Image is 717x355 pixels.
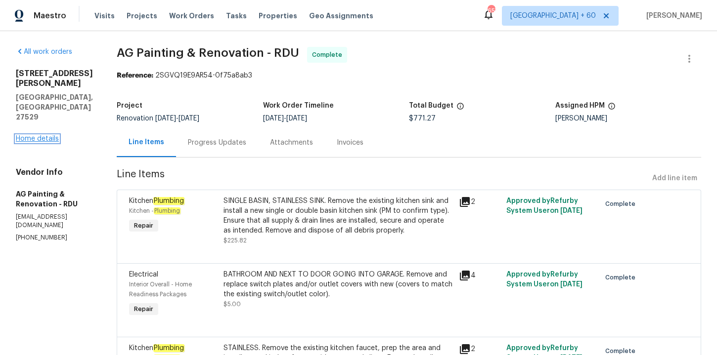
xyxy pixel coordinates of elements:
[129,137,164,147] div: Line Items
[117,71,701,80] div: 2SGVQ19E9AR54-0f75a8ab3
[155,115,199,122] span: -
[605,199,639,209] span: Complete
[127,11,157,21] span: Projects
[117,47,299,59] span: AG Painting & Renovation - RDU
[129,344,184,352] span: Kitchen
[459,343,500,355] div: 2
[263,115,307,122] span: -
[188,138,246,148] div: Progress Updates
[16,92,93,122] h5: [GEOGRAPHIC_DATA], [GEOGRAPHIC_DATA] 27529
[129,281,192,297] span: Interior Overall - Home Readiness Packages
[506,197,583,214] span: Approved by Refurby System User on
[337,138,363,148] div: Invoices
[312,50,346,60] span: Complete
[153,197,184,205] em: Plumbing
[130,221,157,231] span: Repair
[259,11,297,21] span: Properties
[605,273,639,282] span: Complete
[16,167,93,177] h4: Vendor Info
[94,11,115,21] span: Visits
[224,196,453,236] div: SINGLE BASIN, STAINLESS SINK. Remove the existing kitchen sink and install a new single or double...
[456,102,464,115] span: The total cost of line items that have been proposed by Opendoor. This sum includes line items th...
[154,207,180,214] em: Plumbing
[117,115,199,122] span: Renovation
[16,48,72,55] a: All work orders
[560,207,583,214] span: [DATE]
[117,102,142,109] h5: Project
[488,6,494,16] div: 657
[155,115,176,122] span: [DATE]
[642,11,702,21] span: [PERSON_NAME]
[409,102,453,109] h5: Total Budget
[16,69,93,88] h2: [STREET_ADDRESS][PERSON_NAME]
[129,271,158,278] span: Electrical
[560,281,583,288] span: [DATE]
[16,234,93,242] p: [PHONE_NUMBER]
[263,115,284,122] span: [DATE]
[608,102,616,115] span: The hpm assigned to this work order.
[309,11,373,21] span: Geo Assignments
[224,270,453,299] div: BATHROOM AND NEXT TO DOOR GOING INTO GARAGE. Remove and replace switch plates and/or outlet cover...
[286,115,307,122] span: [DATE]
[555,115,702,122] div: [PERSON_NAME]
[16,135,59,142] a: Home details
[117,72,153,79] b: Reference:
[224,301,241,307] span: $5.00
[129,208,180,214] span: Kitchen -
[130,304,157,314] span: Repair
[169,11,214,21] span: Work Orders
[16,213,93,230] p: [EMAIL_ADDRESS][DOMAIN_NAME]
[129,197,184,205] span: Kitchen
[226,12,247,19] span: Tasks
[34,11,66,21] span: Maestro
[153,344,184,352] em: Plumbing
[506,271,583,288] span: Approved by Refurby System User on
[459,196,500,208] div: 2
[117,169,648,188] span: Line Items
[459,270,500,281] div: 4
[16,189,93,209] h5: AG Painting & Renovation - RDU
[409,115,436,122] span: $771.27
[224,237,247,243] span: $225.82
[555,102,605,109] h5: Assigned HPM
[179,115,199,122] span: [DATE]
[270,138,313,148] div: Attachments
[263,102,334,109] h5: Work Order Timeline
[510,11,596,21] span: [GEOGRAPHIC_DATA] + 60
